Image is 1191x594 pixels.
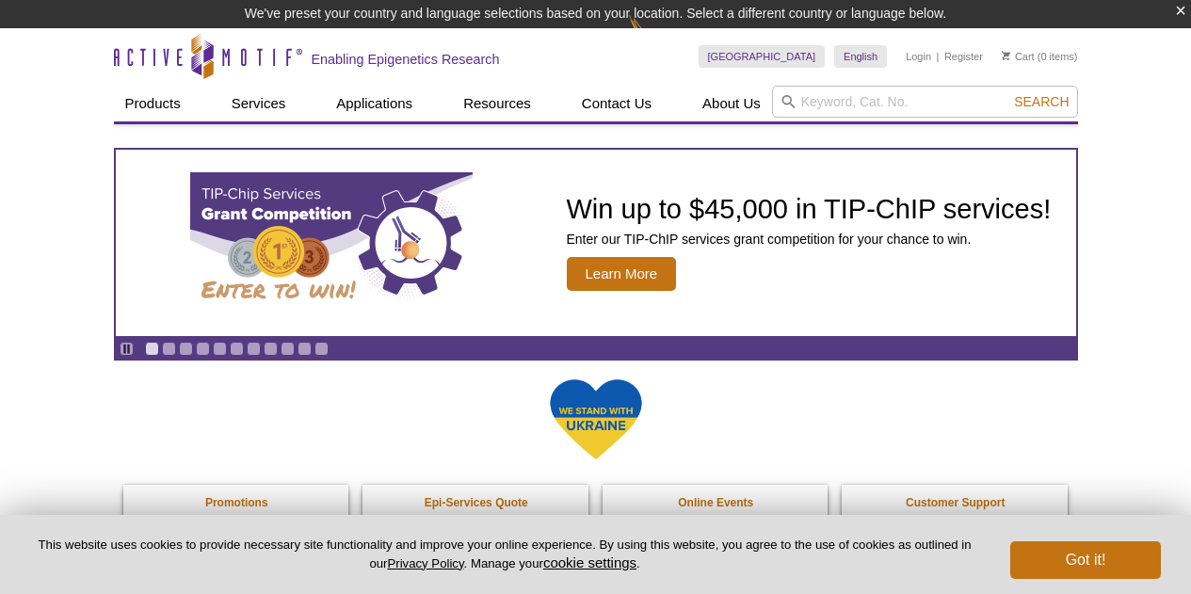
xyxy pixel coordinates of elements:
[196,342,210,356] a: Go to slide 4
[629,14,679,58] img: Change Here
[944,50,983,63] a: Register
[30,537,979,572] p: This website uses cookies to provide necessary site functionality and improve your online experie...
[699,45,826,68] a: [GEOGRAPHIC_DATA]
[842,485,1070,521] a: Customer Support
[906,496,1005,509] strong: Customer Support
[1002,51,1010,60] img: Your Cart
[162,342,176,356] a: Go to slide 2
[567,231,1052,248] p: Enter our TIP-ChIP services grant competition for your chance to win.
[678,496,753,509] strong: Online Events
[116,150,1076,336] article: TIP-ChIP Services Grant Competition
[281,342,295,356] a: Go to slide 9
[205,496,268,509] strong: Promotions
[116,150,1076,336] a: TIP-ChIP Services Grant Competition Win up to $45,000 in TIP-ChIP services! Enter our TIP-ChIP se...
[567,195,1052,223] h2: Win up to $45,000 in TIP-ChIP services!
[691,86,772,121] a: About Us
[362,485,590,521] a: Epi-Services Quote
[1002,45,1078,68] li: (0 items)
[298,342,312,356] a: Go to slide 10
[387,556,463,570] a: Privacy Policy
[549,377,643,461] img: We Stand With Ukraine
[603,485,830,521] a: Online Events
[190,172,473,313] img: TIP-ChIP Services Grant Competition
[213,342,227,356] a: Go to slide 5
[325,86,424,121] a: Applications
[571,86,663,121] a: Contact Us
[120,342,134,356] a: Toggle autoplay
[145,342,159,356] a: Go to slide 1
[772,86,1078,118] input: Keyword, Cat. No.
[114,86,192,121] a: Products
[230,342,244,356] a: Go to slide 6
[123,485,351,521] a: Promotions
[312,51,500,68] h2: Enabling Epigenetics Research
[452,86,542,121] a: Resources
[1002,50,1035,63] a: Cart
[1010,541,1161,579] button: Got it!
[314,342,329,356] a: Go to slide 11
[543,554,636,570] button: cookie settings
[1008,93,1074,110] button: Search
[247,342,261,356] a: Go to slide 7
[567,257,677,291] span: Learn More
[425,496,528,509] strong: Epi-Services Quote
[220,86,298,121] a: Services
[1014,94,1069,109] span: Search
[834,45,887,68] a: English
[937,45,940,68] li: |
[264,342,278,356] a: Go to slide 8
[906,50,931,63] a: Login
[179,342,193,356] a: Go to slide 3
